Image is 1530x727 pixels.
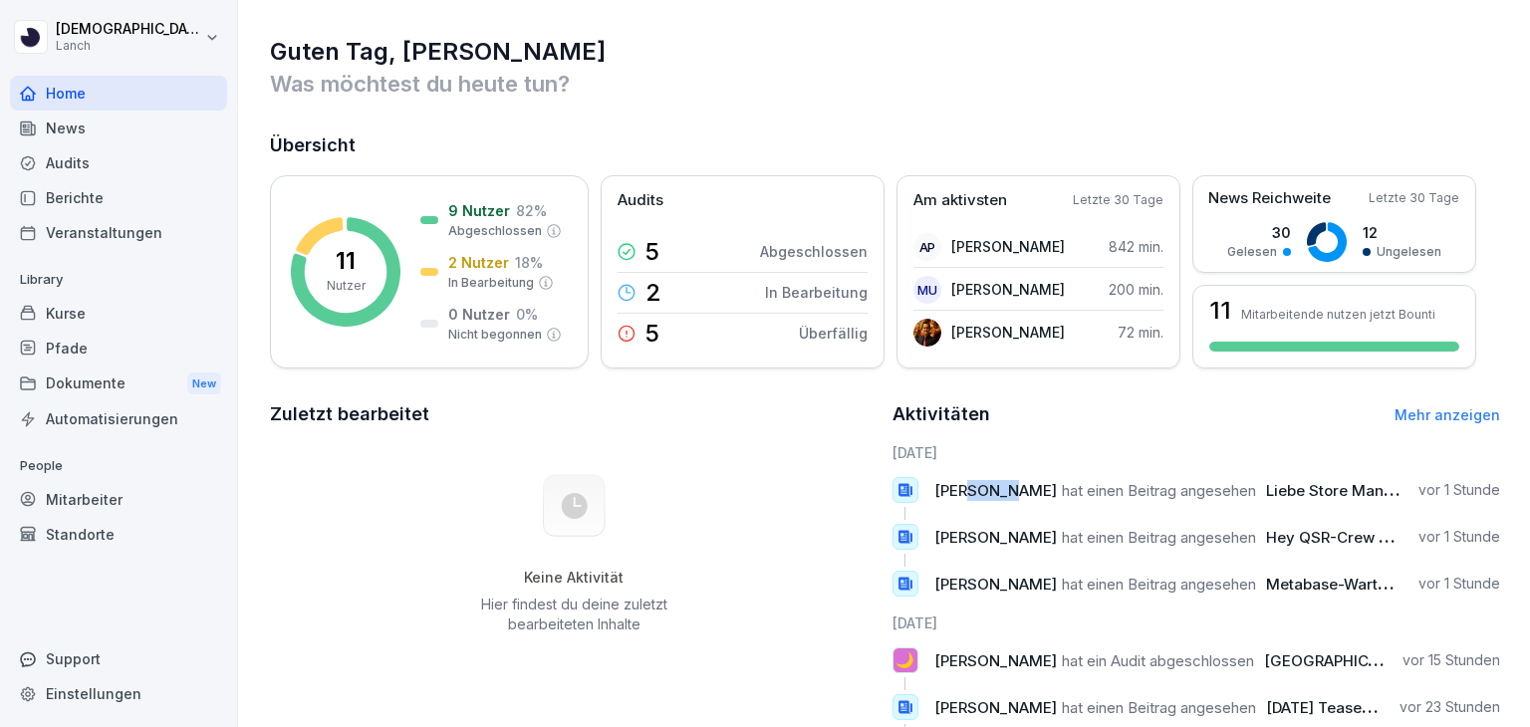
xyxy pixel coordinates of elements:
[895,646,914,674] p: 🌙
[473,595,674,634] p: Hier findest du deine zuletzt bearbeiteten Inhalte
[1109,236,1163,257] p: 842 min.
[892,612,1501,633] h6: [DATE]
[10,264,227,296] p: Library
[913,233,941,261] div: AP
[10,111,227,145] a: News
[1418,480,1500,500] p: vor 1 Stunde
[10,215,227,250] a: Veranstaltungen
[765,282,868,303] p: In Bearbeitung
[10,76,227,111] a: Home
[1109,279,1163,300] p: 200 min.
[892,400,990,428] h2: Aktivitäten
[951,236,1065,257] p: [PERSON_NAME]
[10,676,227,711] a: Einstellungen
[1227,222,1291,243] p: 30
[187,372,221,395] div: New
[645,322,659,346] p: 5
[618,189,663,212] p: Audits
[892,442,1501,463] h6: [DATE]
[760,241,868,262] p: Abgeschlossen
[270,36,1500,68] h1: Guten Tag, [PERSON_NAME]
[10,180,227,215] a: Berichte
[448,326,542,344] p: Nicht begonnen
[1363,222,1441,243] p: 12
[1062,481,1256,500] span: hat einen Beitrag angesehen
[448,200,510,221] p: 9 Nutzer
[1209,299,1231,323] h3: 11
[1377,243,1441,261] p: Ungelesen
[1418,527,1500,547] p: vor 1 Stunde
[10,145,227,180] a: Audits
[1062,575,1256,594] span: hat einen Beitrag angesehen
[645,281,661,305] p: 2
[799,323,868,344] p: Überfällig
[473,569,674,587] h5: Keine Aktivität
[1062,651,1254,670] span: hat ein Audit abgeschlossen
[10,365,227,402] div: Dokumente
[10,482,227,517] a: Mitarbeiter
[10,365,227,402] a: DokumenteNew
[56,21,201,38] p: [DEMOGRAPHIC_DATA] Zubairullah
[10,296,227,331] a: Kurse
[1264,651,1480,670] span: [GEOGRAPHIC_DATA]: Closing
[913,319,941,347] img: nyq7rlq029aljo85wrfbj6qn.png
[1073,191,1163,209] p: Letzte 30 Tage
[934,575,1057,594] span: [PERSON_NAME]
[1402,650,1500,670] p: vor 15 Stunden
[1208,187,1331,210] p: News Reichweite
[10,450,227,482] p: People
[336,249,356,273] p: 11
[270,131,1500,159] h2: Übersicht
[1400,697,1500,717] p: vor 23 Stunden
[448,222,542,240] p: Abgeschlossen
[1062,528,1256,547] span: hat einen Beitrag angesehen
[10,641,227,676] div: Support
[448,274,534,292] p: In Bearbeitung
[951,322,1065,343] p: [PERSON_NAME]
[951,279,1065,300] p: [PERSON_NAME]
[448,304,510,325] p: 0 Nutzer
[1418,574,1500,594] p: vor 1 Stunde
[10,331,227,365] a: Pfade
[515,252,543,273] p: 18 %
[913,189,1007,212] p: Am aktivsten
[448,252,509,273] p: 2 Nutzer
[270,68,1500,100] p: Was möchtest du heute tun?
[1062,698,1256,717] span: hat einen Beitrag angesehen
[934,528,1057,547] span: [PERSON_NAME]
[327,277,366,295] p: Nutzer
[1369,189,1459,207] p: Letzte 30 Tage
[270,400,879,428] h2: Zuletzt bearbeitet
[516,304,538,325] p: 0 %
[934,651,1057,670] span: [PERSON_NAME]
[1227,243,1277,261] p: Gelesen
[1241,307,1435,322] p: Mitarbeitende nutzen jetzt Bounti
[10,401,227,436] a: Automatisierungen
[10,517,227,552] a: Standorte
[516,200,547,221] p: 82 %
[913,276,941,304] div: MU
[934,481,1057,500] span: [PERSON_NAME]
[934,698,1057,717] span: [PERSON_NAME]
[1118,322,1163,343] p: 72 min.
[645,240,659,264] p: 5
[1395,406,1500,423] a: Mehr anzeigen
[56,39,201,53] p: Lanch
